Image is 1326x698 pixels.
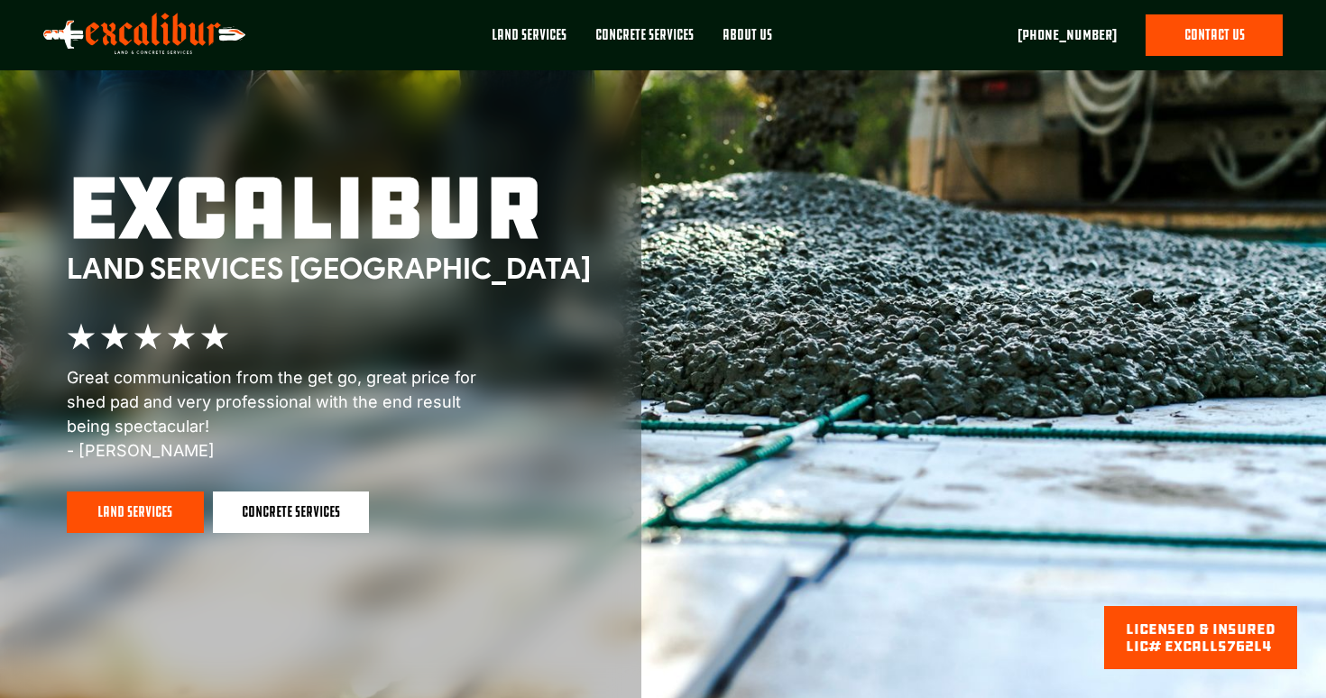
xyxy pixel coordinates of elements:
a: [PHONE_NUMBER] [1018,24,1117,46]
a: About Us [708,14,787,70]
div: licensed & Insured lic# EXCALLS762L4 [1126,620,1275,655]
p: Great communication from the get go, great price for shed pad and very professional with the end ... [67,365,500,463]
div: About Us [723,25,772,45]
a: concrete services [213,491,369,533]
h1: excalibur [67,165,591,252]
div: Land Services [GEOGRAPHIC_DATA] [67,252,591,286]
a: contact us [1146,14,1283,56]
a: land services [67,491,204,533]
